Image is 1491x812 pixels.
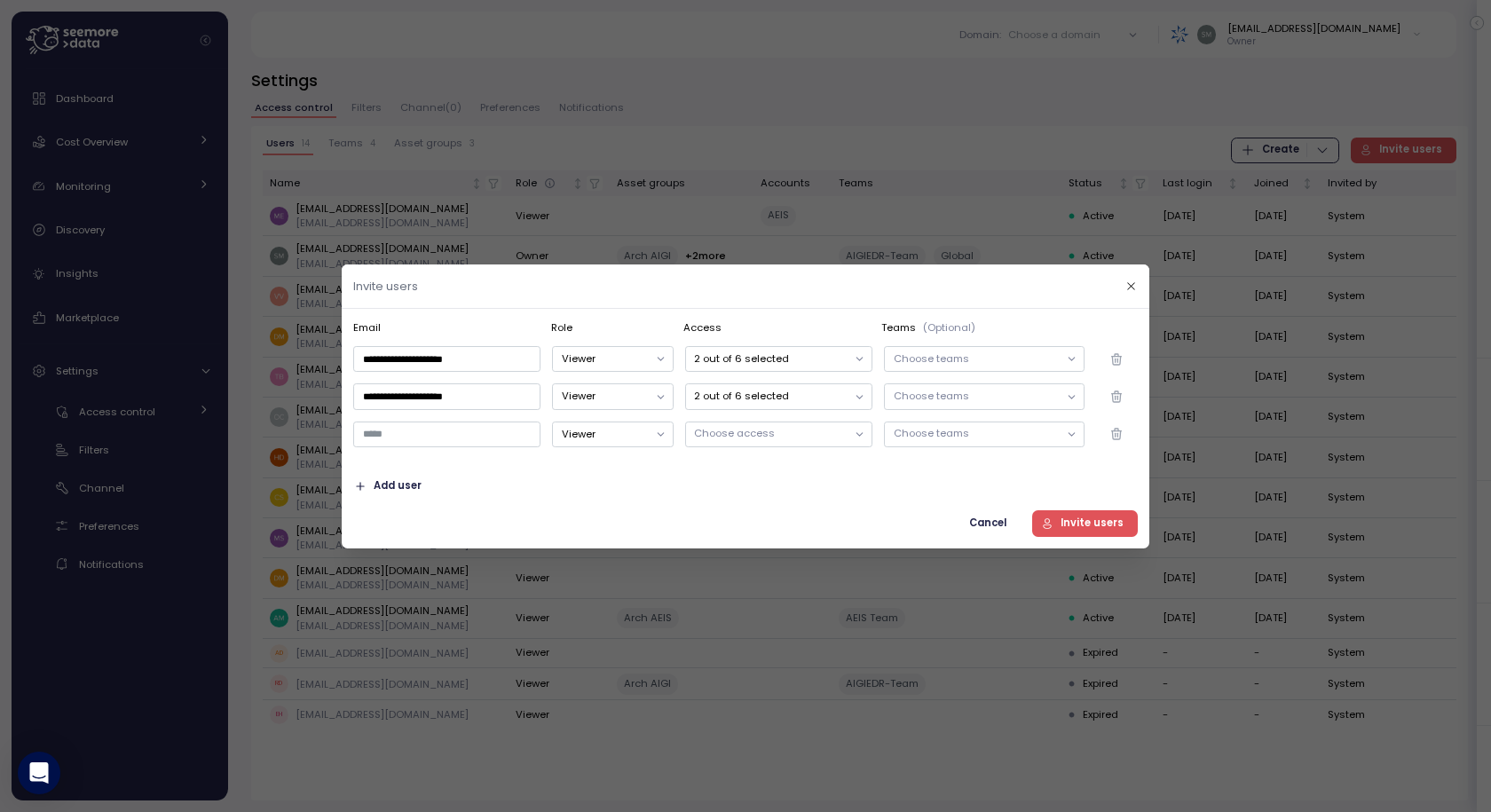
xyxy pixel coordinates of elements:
div: Open Intercom Messenger [18,752,60,794]
button: Viewer [552,421,673,446]
p: Email [353,319,544,334]
p: Choose teams [894,351,1059,365]
button: Viewer [552,346,673,372]
button: Invite users [1032,510,1139,536]
span: Invite users [1061,511,1124,535]
p: Choose access [694,426,847,440]
p: (Optional) [923,319,975,334]
button: Viewer [552,383,673,409]
span: Add user [374,474,422,498]
p: Choose teams [894,426,1059,440]
p: Choose teams [894,389,1059,403]
p: 2 out of 6 selected [694,351,847,365]
span: Cancel [969,511,1006,535]
p: Role [551,319,676,334]
div: Teams [881,319,1138,334]
p: 2 out of 6 selected [694,389,847,403]
h2: Invite users [353,280,418,292]
button: Add user [353,473,422,499]
button: Cancel [955,510,1020,536]
p: Access [683,319,874,334]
